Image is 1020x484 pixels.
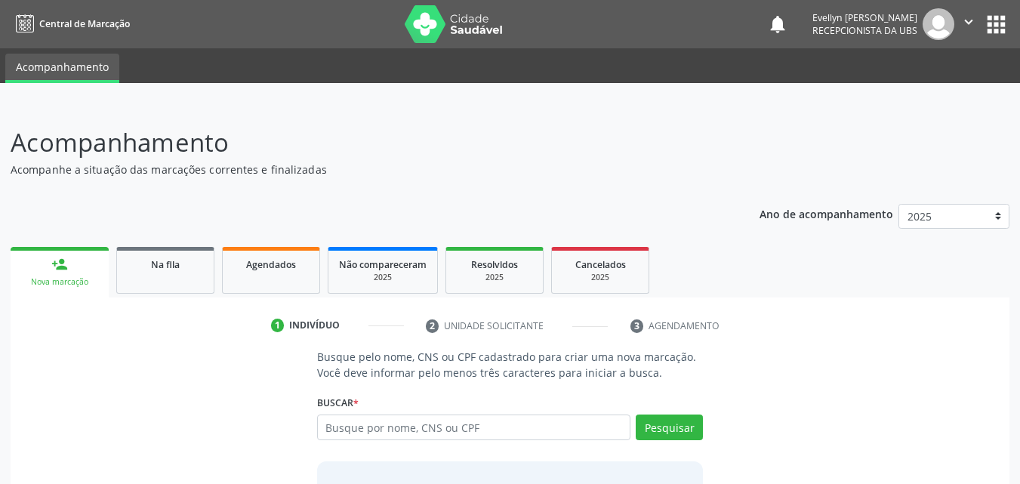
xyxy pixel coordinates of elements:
a: Central de Marcação [11,11,130,36]
button: apps [983,11,1009,38]
div: 2025 [339,272,427,283]
span: Na fila [151,258,180,271]
div: 1 [271,319,285,332]
img: img [923,8,954,40]
p: Busque pelo nome, CNS ou CPF cadastrado para criar uma nova marcação. Você deve informar pelo men... [317,349,704,381]
span: Agendados [246,258,296,271]
button:  [954,8,983,40]
span: Recepcionista da UBS [812,24,917,37]
div: Evellyn [PERSON_NAME] [812,11,917,24]
span: Central de Marcação [39,17,130,30]
button: notifications [767,14,788,35]
div: Nova marcação [21,276,98,288]
i:  [960,14,977,30]
span: Cancelados [575,258,626,271]
span: Resolvidos [471,258,518,271]
div: 2025 [457,272,532,283]
button: Pesquisar [636,415,703,440]
a: Acompanhamento [5,54,119,83]
div: Indivíduo [289,319,340,332]
div: person_add [51,256,68,273]
input: Busque por nome, CNS ou CPF [317,415,631,440]
div: 2025 [562,272,638,283]
label: Buscar [317,391,359,415]
p: Acompanhe a situação das marcações correntes e finalizadas [11,162,710,177]
span: Não compareceram [339,258,427,271]
p: Acompanhamento [11,124,710,162]
p: Ano de acompanhamento [760,204,893,223]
